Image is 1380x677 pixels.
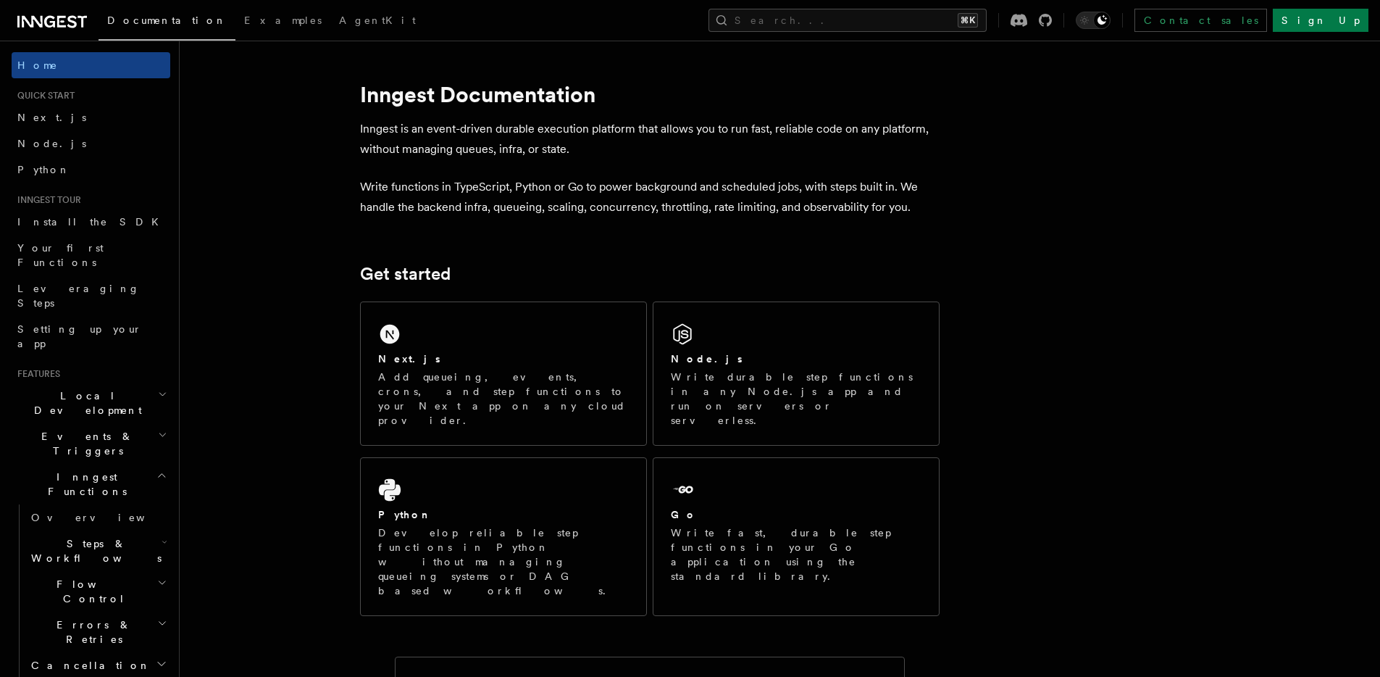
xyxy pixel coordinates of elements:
[25,658,151,673] span: Cancellation
[12,429,158,458] span: Events & Triggers
[1134,9,1267,32] a: Contact sales
[17,58,58,72] span: Home
[12,209,170,235] a: Install the SDK
[671,352,743,366] h2: Node.js
[378,526,629,598] p: Develop reliable step functions in Python without managing queueing systems or DAG based workflows.
[17,216,167,228] span: Install the SDK
[360,177,940,217] p: Write functions in TypeScript, Python or Go to power background and scheduled jobs, with steps bu...
[12,470,156,499] span: Inngest Functions
[12,275,170,316] a: Leveraging Steps
[653,457,940,616] a: GoWrite fast, durable step functions in your Go application using the standard library.
[671,507,697,522] h2: Go
[708,9,987,32] button: Search...⌘K
[17,138,86,149] span: Node.js
[653,302,940,446] a: Node.jsWrite durable step functions in any Node.js app and run on servers or serverless.
[25,618,157,647] span: Errors & Retries
[17,164,70,175] span: Python
[12,368,60,380] span: Features
[244,14,322,26] span: Examples
[12,90,75,101] span: Quick start
[360,119,940,159] p: Inngest is an event-driven durable execution platform that allows you to run fast, reliable code ...
[1273,9,1368,32] a: Sign Up
[671,526,921,583] p: Write fast, durable step functions in your Go application using the standard library.
[12,130,170,157] a: Node.js
[378,352,440,366] h2: Next.js
[1076,12,1111,29] button: Toggle dark mode
[339,14,416,26] span: AgentKit
[25,531,170,571] button: Steps & Workflows
[107,14,227,26] span: Documentation
[25,571,170,612] button: Flow Control
[17,112,86,123] span: Next.js
[360,457,647,616] a: PythonDevelop reliable step functions in Python without managing queueing systems or DAG based wo...
[12,194,81,206] span: Inngest tour
[25,577,157,606] span: Flow Control
[12,383,170,423] button: Local Development
[330,4,425,39] a: AgentKit
[235,4,330,39] a: Examples
[360,302,647,446] a: Next.jsAdd queueing, events, crons, and step functions to your Next app on any cloud provider.
[12,316,170,357] a: Setting up your app
[25,612,170,652] button: Errors & Retries
[17,283,140,309] span: Leveraging Steps
[671,370,921,428] p: Write durable step functions in any Node.js app and run on servers or serverless.
[25,536,162,565] span: Steps & Workflows
[31,512,180,523] span: Overview
[12,157,170,183] a: Python
[12,464,170,504] button: Inngest Functions
[12,389,158,418] span: Local Development
[360,81,940,107] h1: Inngest Documentation
[360,264,451,284] a: Get started
[12,423,170,464] button: Events & Triggers
[12,104,170,130] a: Next.js
[12,52,170,78] a: Home
[12,235,170,275] a: Your first Functions
[958,13,978,28] kbd: ⌘K
[378,507,432,522] h2: Python
[99,4,235,41] a: Documentation
[17,242,104,268] span: Your first Functions
[25,504,170,531] a: Overview
[17,323,142,349] span: Setting up your app
[378,370,629,428] p: Add queueing, events, crons, and step functions to your Next app on any cloud provider.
